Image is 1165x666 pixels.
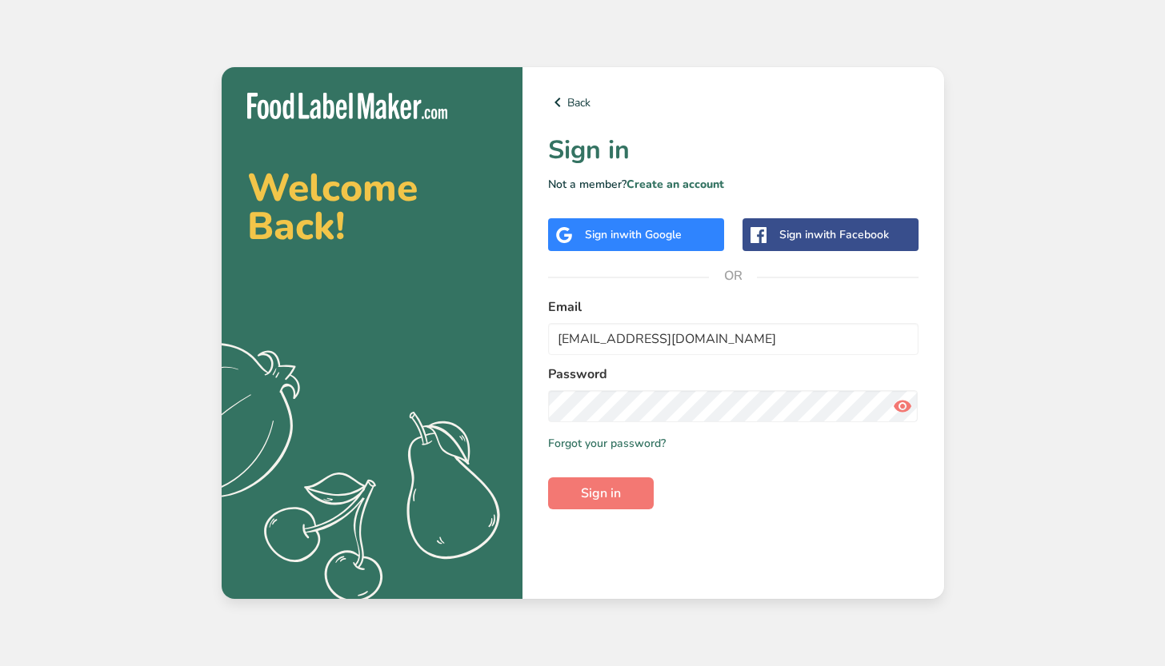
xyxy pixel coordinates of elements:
[548,176,919,193] p: Not a member?
[585,226,682,243] div: Sign in
[548,93,919,112] a: Back
[619,227,682,242] span: with Google
[548,323,919,355] input: Enter Your Email
[627,177,724,192] a: Create an account
[581,484,621,503] span: Sign in
[709,252,757,300] span: OR
[779,226,889,243] div: Sign in
[548,435,666,452] a: Forgot your password?
[247,169,497,245] h2: Welcome Back!
[548,297,919,317] label: Email
[548,365,919,384] label: Password
[247,93,447,119] img: Food Label Maker
[548,477,654,509] button: Sign in
[814,227,889,242] span: with Facebook
[548,131,919,169] h1: Sign in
